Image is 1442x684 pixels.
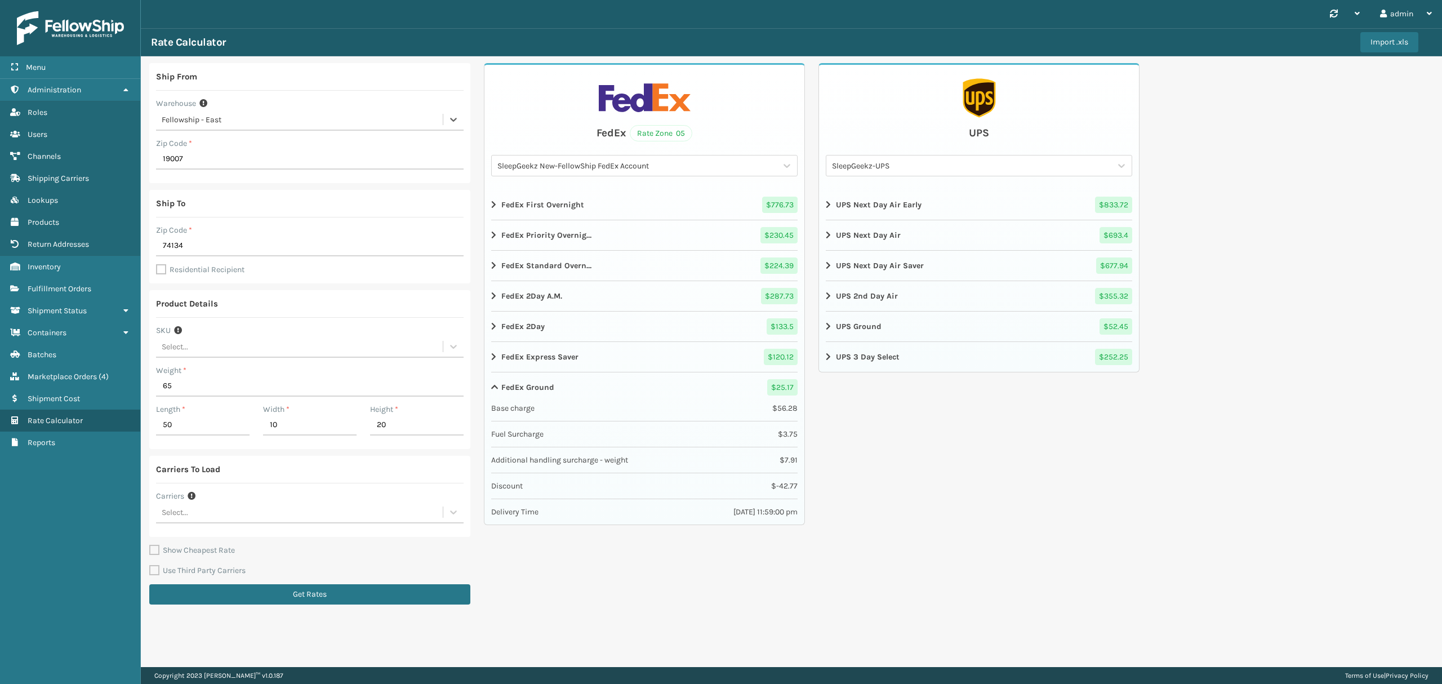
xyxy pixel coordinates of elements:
strong: UPS 2nd Day Air [836,290,898,302]
span: Reports [28,438,55,447]
strong: FedEx Standard Overnight [501,260,593,272]
strong: UPS 3 Day Select [836,351,900,363]
span: Delivery Time [491,506,538,518]
label: Width [263,403,290,415]
div: SleepGeekz-UPS [832,160,1112,172]
span: $ 25.17 [767,379,798,396]
p: Copyright 2023 [PERSON_NAME]™ v 1.0.187 [154,667,283,684]
span: $ 56.28 [772,402,798,414]
div: | [1345,667,1428,684]
span: $ 133.5 [767,318,798,335]
span: $ 287.73 [761,288,798,304]
span: Products [28,217,59,227]
span: Inventory [28,262,61,272]
span: $ 120.12 [764,349,798,365]
span: [DATE] 11:59:00 pm [733,506,798,518]
span: Users [28,130,47,139]
div: Ship From [156,70,197,83]
span: Base charge [491,402,535,414]
span: Marketplace Orders [28,372,97,381]
span: $ 7.91 [780,454,798,466]
strong: UPS Next Day Air Early [836,199,922,211]
div: Product Details [156,297,218,310]
span: Rate Calculator [28,416,83,425]
div: Fellowship - East [162,114,444,126]
span: ( 4 ) [99,372,109,381]
a: Terms of Use [1345,672,1384,679]
span: Batches [28,350,56,359]
span: Channels [28,152,61,161]
strong: UPS Next Day Air Saver [836,260,924,272]
label: Show Cheapest Rate [149,545,235,555]
div: SleepGeekz New-FellowShip FedEx Account [497,160,778,172]
a: Privacy Policy [1386,672,1428,679]
div: Ship To [156,197,185,210]
strong: UPS Ground [836,321,882,332]
span: Roles [28,108,47,117]
span: $ 52.45 [1100,318,1132,335]
strong: FedEx Express Saver [501,351,578,363]
strong: FedEx Priority Overnight [501,229,593,241]
span: $ 677.94 [1096,257,1132,274]
div: Carriers To Load [156,463,220,476]
img: logo [17,11,124,45]
span: Containers [28,328,66,337]
span: Lookups [28,196,58,205]
label: Height [370,403,398,415]
span: Return Addresses [28,239,89,249]
span: 05 [676,127,685,139]
span: Administration [28,85,81,95]
h3: Rate Calculator [151,35,226,49]
span: $ 3.75 [778,428,798,440]
label: Zip Code [156,137,192,149]
span: $ 355.32 [1095,288,1132,304]
button: Get Rates [149,584,470,605]
label: Weight [156,365,186,376]
button: Import .xls [1360,32,1418,52]
span: $ 693.4 [1100,227,1132,243]
label: Zip Code [156,224,192,236]
label: SKU [156,325,171,336]
label: Use Third Party Carriers [149,566,246,575]
label: Warehouse [156,97,196,109]
label: Residential Recipient [156,265,244,274]
span: Additional handling surcharge - weight [491,454,628,466]
strong: FedEx 2Day A.M. [501,290,562,302]
span: $ -42.77 [771,480,798,492]
span: Menu [26,63,46,72]
div: FedEx [597,125,626,141]
span: Shipping Carriers [28,174,89,183]
span: Rate Zone [637,127,673,139]
strong: UPS Next Day Air [836,229,901,241]
div: Select... [162,507,188,518]
label: Length [156,403,185,415]
span: Fuel Surcharge [491,428,544,440]
span: Discount [491,480,523,492]
label: Carriers [156,490,184,502]
span: $ 224.39 [760,257,798,274]
strong: FedEx 2Day [501,321,545,332]
span: Shipment Cost [28,394,80,403]
span: $ 252.25 [1095,349,1132,365]
span: Shipment Status [28,306,87,316]
strong: FedEx First Overnight [501,199,584,211]
div: UPS [969,125,989,141]
span: $ 833.72 [1095,197,1132,213]
span: $ 230.45 [760,227,798,243]
span: $ 776.73 [762,197,798,213]
div: Select... [162,341,188,353]
strong: FedEx Ground [501,381,554,393]
span: Fulfillment Orders [28,284,91,294]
